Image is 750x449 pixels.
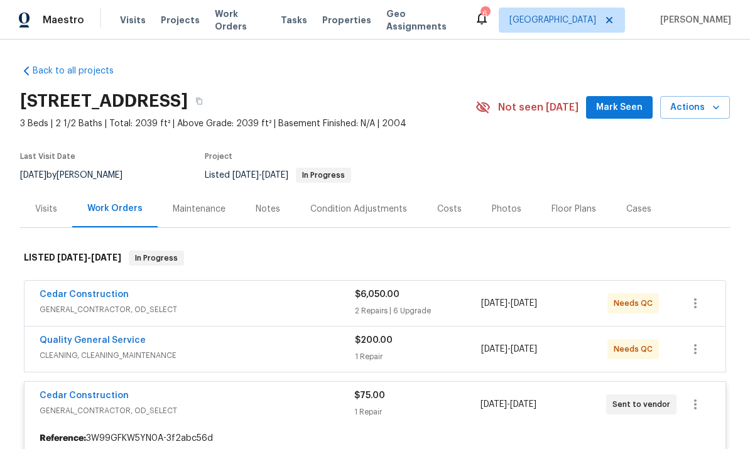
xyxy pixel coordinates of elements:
[40,432,86,445] b: Reference:
[481,343,537,355] span: -
[492,203,521,215] div: Photos
[310,203,407,215] div: Condition Adjustments
[40,349,355,362] span: CLEANING, CLEANING_MAINTENANCE
[43,14,84,26] span: Maestro
[355,336,393,345] span: $200.00
[20,95,188,107] h2: [STREET_ADDRESS]
[297,171,350,179] span: In Progress
[57,253,87,262] span: [DATE]
[481,400,507,409] span: [DATE]
[20,238,730,278] div: LISTED [DATE]-[DATE]In Progress
[626,203,651,215] div: Cases
[386,8,459,33] span: Geo Assignments
[188,90,210,112] button: Copy Address
[20,168,138,183] div: by [PERSON_NAME]
[510,400,536,409] span: [DATE]
[205,171,351,180] span: Listed
[20,153,75,160] span: Last Visit Date
[40,290,129,299] a: Cedar Construction
[40,404,354,417] span: GENERAL_CONTRACTOR, OD_SELECT
[660,96,730,119] button: Actions
[40,391,129,400] a: Cedar Construction
[205,153,232,160] span: Project
[120,14,146,26] span: Visits
[35,203,57,215] div: Visits
[437,203,462,215] div: Costs
[354,391,385,400] span: $75.00
[40,303,355,316] span: GENERAL_CONTRACTOR, OD_SELECT
[481,345,508,354] span: [DATE]
[614,343,658,355] span: Needs QC
[612,398,675,411] span: Sent to vendor
[481,297,537,310] span: -
[511,299,537,308] span: [DATE]
[20,171,46,180] span: [DATE]
[481,398,536,411] span: -
[57,253,121,262] span: -
[481,299,508,308] span: [DATE]
[161,14,200,26] span: Projects
[173,203,226,215] div: Maintenance
[481,8,489,20] div: 6
[281,16,307,24] span: Tasks
[40,336,146,345] a: Quality General Service
[355,305,481,317] div: 2 Repairs | 6 Upgrade
[614,297,658,310] span: Needs QC
[87,202,143,215] div: Work Orders
[322,14,371,26] span: Properties
[655,14,731,26] span: [PERSON_NAME]
[354,406,480,418] div: 1 Repair
[670,100,720,116] span: Actions
[20,117,476,130] span: 3 Beds | 2 1/2 Baths | Total: 2039 ft² | Above Grade: 2039 ft² | Basement Finished: N/A | 2004
[20,65,141,77] a: Back to all projects
[355,290,399,299] span: $6,050.00
[91,253,121,262] span: [DATE]
[586,96,653,119] button: Mark Seen
[355,350,481,363] div: 1 Repair
[596,100,643,116] span: Mark Seen
[232,171,288,180] span: -
[498,101,579,114] span: Not seen [DATE]
[130,252,183,264] span: In Progress
[232,171,259,180] span: [DATE]
[552,203,596,215] div: Floor Plans
[262,171,288,180] span: [DATE]
[509,14,596,26] span: [GEOGRAPHIC_DATA]
[24,251,121,266] h6: LISTED
[511,345,537,354] span: [DATE]
[215,8,266,33] span: Work Orders
[256,203,280,215] div: Notes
